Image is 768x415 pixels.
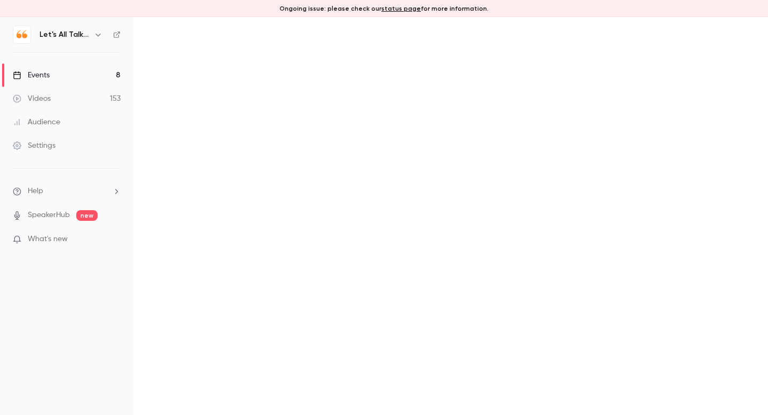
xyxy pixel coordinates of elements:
a: status page [381,5,421,12]
img: Let's All Talk Mental Health [13,26,30,43]
span: new [76,210,98,221]
li: help-dropdown-opener [13,186,121,197]
span: What's new [28,234,68,245]
a: SpeakerHub [28,210,70,221]
div: Events [13,70,50,81]
h6: Let's All Talk Mental Health [39,29,90,40]
div: Audience [13,117,60,127]
div: Settings [13,140,55,151]
span: Help [28,186,43,197]
p: Ongoing issue: please check our for more information. [279,4,489,13]
div: Videos [13,93,51,104]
